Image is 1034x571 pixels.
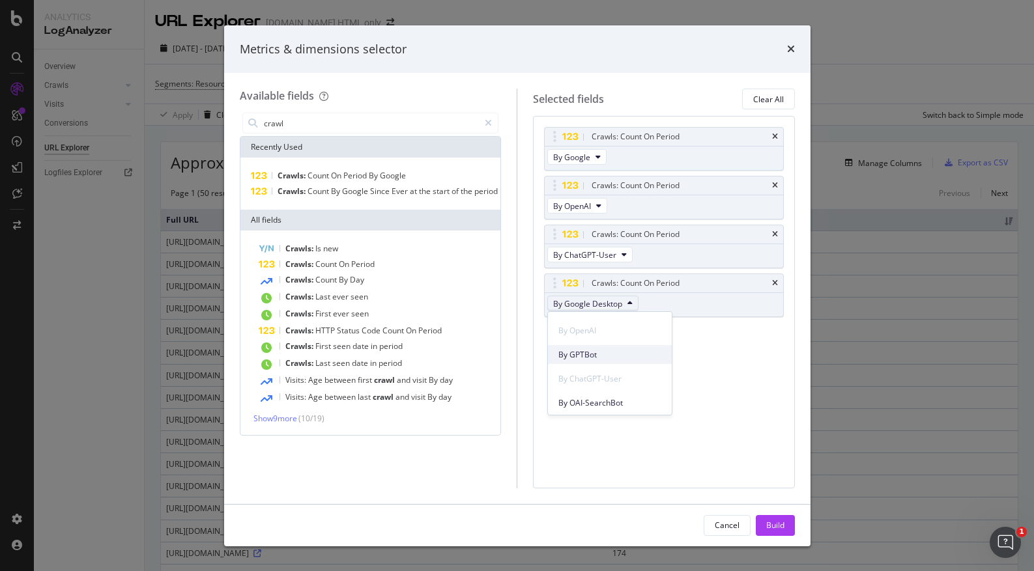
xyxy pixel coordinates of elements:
[452,186,461,197] span: of
[308,170,331,181] span: Count
[324,374,358,385] span: between
[374,374,397,385] span: crawl
[433,186,452,197] span: start
[315,341,333,352] span: First
[333,341,352,352] span: seen
[285,258,315,270] span: Crawls:
[553,152,590,163] span: By Google
[474,186,498,197] span: period
[285,357,315,369] span: Crawls:
[342,186,370,197] span: Google
[592,277,680,290] div: Crawls: Count On Period
[240,137,501,158] div: Recently Used
[990,527,1021,558] iframe: Intercom live chat
[418,325,442,336] span: Period
[358,391,373,402] span: last
[380,170,406,181] span: Google
[772,279,778,287] div: times
[397,374,412,385] span: and
[370,357,379,369] span: in
[308,374,324,385] span: Age
[298,413,324,424] span: ( 10 / 19 )
[343,170,369,181] span: Period
[382,325,406,336] span: Count
[315,325,337,336] span: HTTP
[224,25,811,546] div: modal
[323,243,338,254] span: new
[429,374,440,385] span: By
[240,89,314,103] div: Available fields
[392,186,410,197] span: Ever
[558,325,661,337] span: By OpenAI
[558,349,661,361] span: By GPTBot
[285,243,315,254] span: Crawls:
[592,130,680,143] div: Crawls: Count On Period
[350,274,364,285] span: Day
[553,249,616,260] span: By ChatGPT-User
[406,325,418,336] span: On
[315,308,333,319] span: First
[461,186,474,197] span: the
[370,186,392,197] span: Since
[544,127,784,171] div: Crawls: Count On PeriodtimesBy Google
[315,243,323,254] span: Is
[533,92,604,107] div: Selected fields
[285,274,315,285] span: Crawls:
[285,325,315,336] span: Crawls:
[379,341,403,352] span: period
[331,186,342,197] span: By
[756,515,795,536] button: Build
[772,182,778,189] div: times
[440,374,453,385] span: day
[315,357,332,369] span: Last
[240,41,407,58] div: Metrics & dimensions selector
[332,357,352,369] span: seen
[558,373,661,385] span: By ChatGPT-User
[285,291,315,302] span: Crawls:
[351,291,368,302] span: seen
[331,170,343,181] span: On
[278,186,308,197] span: Crawls:
[339,274,350,285] span: By
[351,258,375,270] span: Period
[704,515,751,536] button: Cancel
[558,397,661,409] span: By OAI-SearchBot
[324,391,358,402] span: between
[411,391,427,402] span: visit
[285,391,308,402] span: Visits:
[742,89,795,109] button: Clear All
[592,228,680,241] div: Crawls: Count On Period
[395,391,411,402] span: and
[278,170,308,181] span: Crawls:
[547,296,639,311] button: By Google Desktop
[544,273,784,317] div: Crawls: Count On PeriodtimesBy Google Desktop
[337,325,362,336] span: Status
[766,520,784,531] div: Build
[553,298,622,309] span: By Google Desktop
[308,391,324,402] span: Age
[285,374,308,385] span: Visits:
[369,170,380,181] span: By
[371,341,379,352] span: in
[352,357,370,369] span: date
[787,41,795,58] div: times
[553,201,591,212] span: By OpenAI
[592,179,680,192] div: Crawls: Count On Period
[253,413,297,424] span: Show 9 more
[308,186,331,197] span: Count
[315,258,339,270] span: Count
[379,357,402,369] span: period
[285,341,315,352] span: Crawls:
[772,230,778,238] div: times
[412,374,429,385] span: visit
[339,258,351,270] span: On
[373,391,395,402] span: crawl
[315,274,339,285] span: Count
[352,341,371,352] span: date
[263,113,480,133] input: Search by field name
[438,391,452,402] span: day
[358,374,374,385] span: first
[315,291,332,302] span: Last
[427,391,438,402] span: By
[362,325,382,336] span: Code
